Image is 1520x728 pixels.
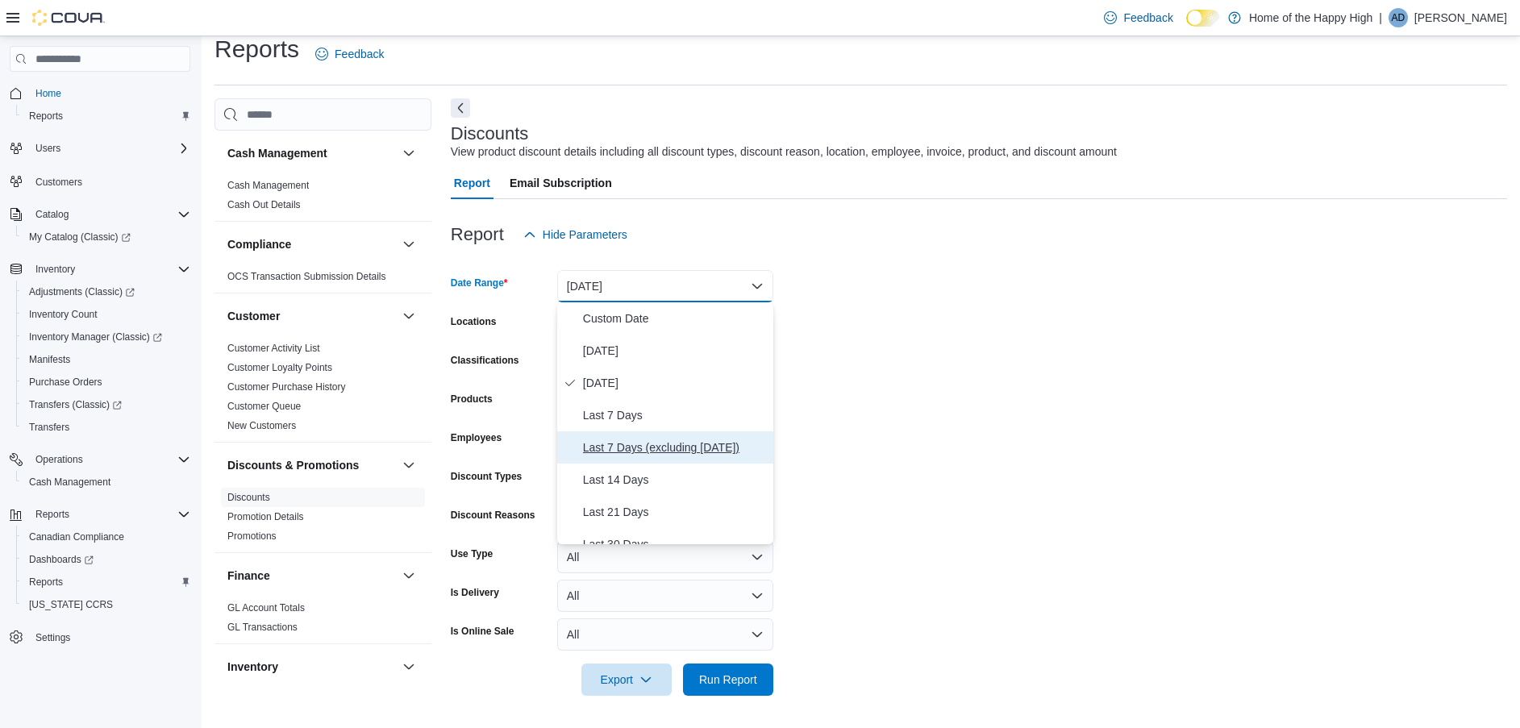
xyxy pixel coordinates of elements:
[29,171,190,191] span: Customers
[583,502,767,522] span: Last 21 Days
[557,270,773,302] button: [DATE]
[1123,10,1172,26] span: Feedback
[214,33,299,65] h1: Reports
[227,400,301,413] span: Customer Queue
[227,622,298,633] a: GL Transactions
[451,124,529,144] h3: Discounts
[29,205,75,224] button: Catalog
[3,626,197,649] button: Settings
[227,419,296,432] span: New Customers
[29,83,190,103] span: Home
[227,621,298,634] span: GL Transactions
[583,373,767,393] span: [DATE]
[227,420,296,431] a: New Customers
[35,263,75,276] span: Inventory
[29,139,67,158] button: Users
[227,457,396,473] button: Discounts & Promotions
[29,505,190,524] span: Reports
[16,348,197,371] button: Manifests
[227,601,305,614] span: GL Account Totals
[3,258,197,281] button: Inventory
[23,472,117,492] a: Cash Management
[29,450,90,469] button: Operations
[29,553,94,566] span: Dashboards
[23,395,190,414] span: Transfers (Classic)
[29,260,81,279] button: Inventory
[214,339,431,442] div: Customer
[29,530,124,543] span: Canadian Compliance
[227,602,305,614] a: GL Account Totals
[23,106,69,126] a: Reports
[29,260,190,279] span: Inventory
[35,208,69,221] span: Catalog
[23,327,169,347] a: Inventory Manager (Classic)
[583,406,767,425] span: Last 7 Days
[35,508,69,521] span: Reports
[29,421,69,434] span: Transfers
[23,395,128,414] a: Transfers (Classic)
[557,618,773,651] button: All
[227,270,386,283] span: OCS Transaction Submission Details
[35,631,70,644] span: Settings
[227,342,320,355] span: Customer Activity List
[451,315,497,328] label: Locations
[3,448,197,471] button: Operations
[557,541,773,573] button: All
[16,548,197,571] a: Dashboards
[227,180,309,191] a: Cash Management
[451,547,493,560] label: Use Type
[583,438,767,457] span: Last 7 Days (excluding [DATE])
[16,526,197,548] button: Canadian Compliance
[29,308,98,321] span: Inventory Count
[227,145,327,161] h3: Cash Management
[32,10,105,26] img: Cova
[29,627,190,647] span: Settings
[23,350,77,369] a: Manifests
[29,139,190,158] span: Users
[214,488,431,552] div: Discounts & Promotions
[451,393,493,406] label: Products
[16,105,197,127] button: Reports
[1392,8,1405,27] span: AD
[309,38,390,70] a: Feedback
[1249,8,1372,27] p: Home of the Happy High
[454,167,490,199] span: Report
[227,381,346,393] a: Customer Purchase History
[399,144,419,163] button: Cash Management
[23,372,109,392] a: Purchase Orders
[227,198,301,211] span: Cash Out Details
[227,530,277,543] span: Promotions
[10,75,190,691] nav: Complex example
[451,625,514,638] label: Is Online Sale
[227,492,270,503] a: Discounts
[16,226,197,248] a: My Catalog (Classic)
[29,598,113,611] span: [US_STATE] CCRS
[227,236,396,252] button: Compliance
[35,87,61,100] span: Home
[227,199,301,210] a: Cash Out Details
[23,527,131,547] a: Canadian Compliance
[683,664,773,696] button: Run Report
[517,218,634,251] button: Hide Parameters
[16,416,197,439] button: Transfers
[451,354,519,367] label: Classifications
[451,586,499,599] label: Is Delivery
[29,628,77,647] a: Settings
[399,235,419,254] button: Compliance
[23,572,69,592] a: Reports
[510,167,612,199] span: Email Subscription
[23,227,137,247] a: My Catalog (Classic)
[1414,8,1507,27] p: [PERSON_NAME]
[451,98,470,118] button: Next
[23,106,190,126] span: Reports
[227,659,396,675] button: Inventory
[227,510,304,523] span: Promotion Details
[29,505,76,524] button: Reports
[35,142,60,155] span: Users
[23,418,76,437] a: Transfers
[451,509,535,522] label: Discount Reasons
[399,657,419,676] button: Inventory
[23,472,190,492] span: Cash Management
